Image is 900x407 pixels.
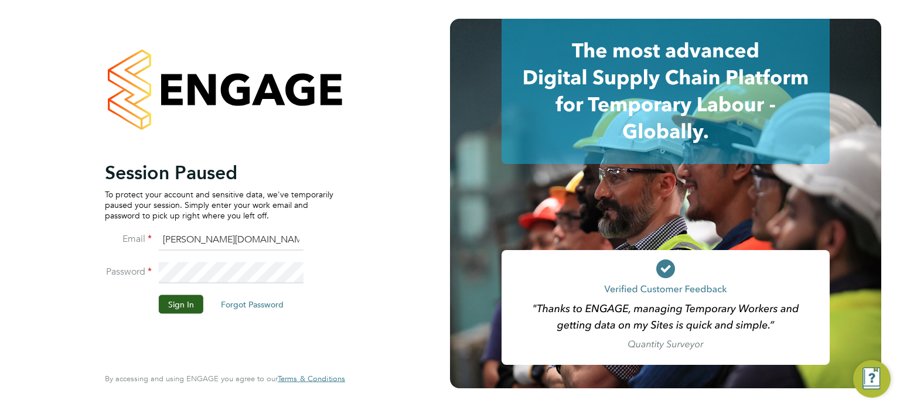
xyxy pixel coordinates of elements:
[212,295,293,313] button: Forgot Password
[853,360,891,398] button: Engage Resource Center
[159,295,203,313] button: Sign In
[105,160,333,184] h2: Session Paused
[278,374,345,384] span: Terms & Conditions
[105,189,333,221] p: To protect your account and sensitive data, we've temporarily paused your session. Simply enter y...
[105,232,152,245] label: Email
[278,374,345,384] a: Terms & Conditions
[105,374,345,384] span: By accessing and using ENGAGE you agree to our
[105,265,152,278] label: Password
[159,230,304,251] input: Enter your work email...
